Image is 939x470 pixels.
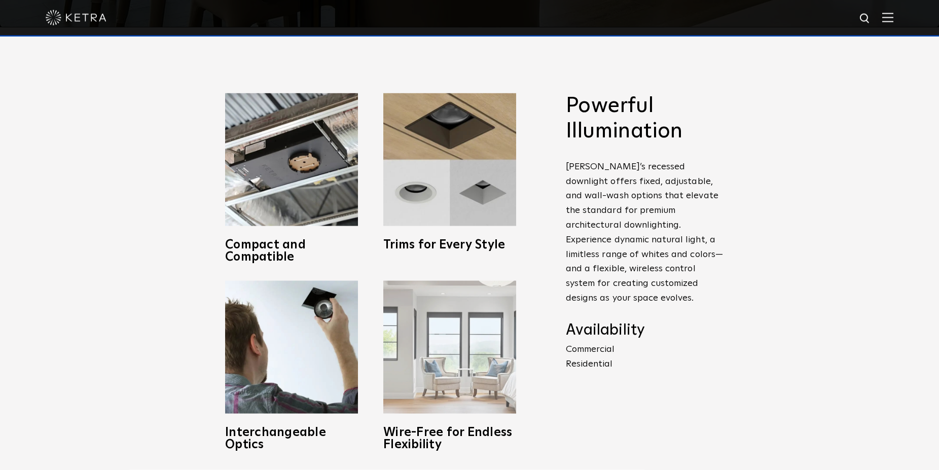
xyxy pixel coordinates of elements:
h2: Powerful Illumination [566,93,723,144]
img: compact-and-copatible [225,93,358,226]
img: Hamburger%20Nav.svg [882,13,893,22]
h3: Trims for Every Style [383,239,516,251]
img: D3_OpticSwap [225,281,358,414]
h4: Availability [566,321,723,340]
img: D3_WV_Bedroom [383,281,516,414]
img: ketra-logo-2019-white [46,10,106,25]
h3: Compact and Compatible [225,239,358,263]
h3: Interchangeable Optics [225,426,358,451]
img: search icon [859,13,872,25]
p: [PERSON_NAME]’s recessed downlight offers fixed, adjustable, and wall-wash options that elevate t... [566,160,723,306]
img: trims-for-every-style [383,93,516,226]
p: Commercial Residential [566,342,723,372]
h3: Wire-Free for Endless Flexibility [383,426,516,451]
